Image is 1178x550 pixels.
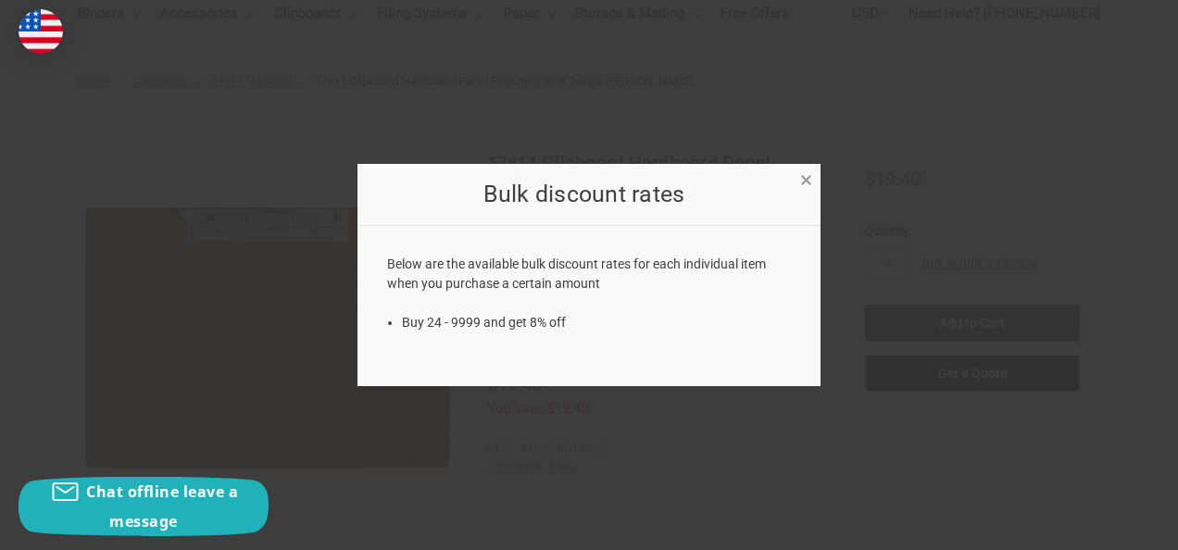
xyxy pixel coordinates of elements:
[402,313,792,332] li: Buy 24 - 9999 and get 8% off
[86,481,238,531] span: Chat offline leave a message
[19,9,63,54] img: duty and tax information for United States
[387,177,782,212] h2: Bulk discount rates
[796,169,816,188] a: Close
[387,255,792,294] p: Below are the available bulk discount rates for each individual item when you purchase a certain ...
[19,477,269,536] button: Chat offline leave a message
[800,167,812,194] span: ×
